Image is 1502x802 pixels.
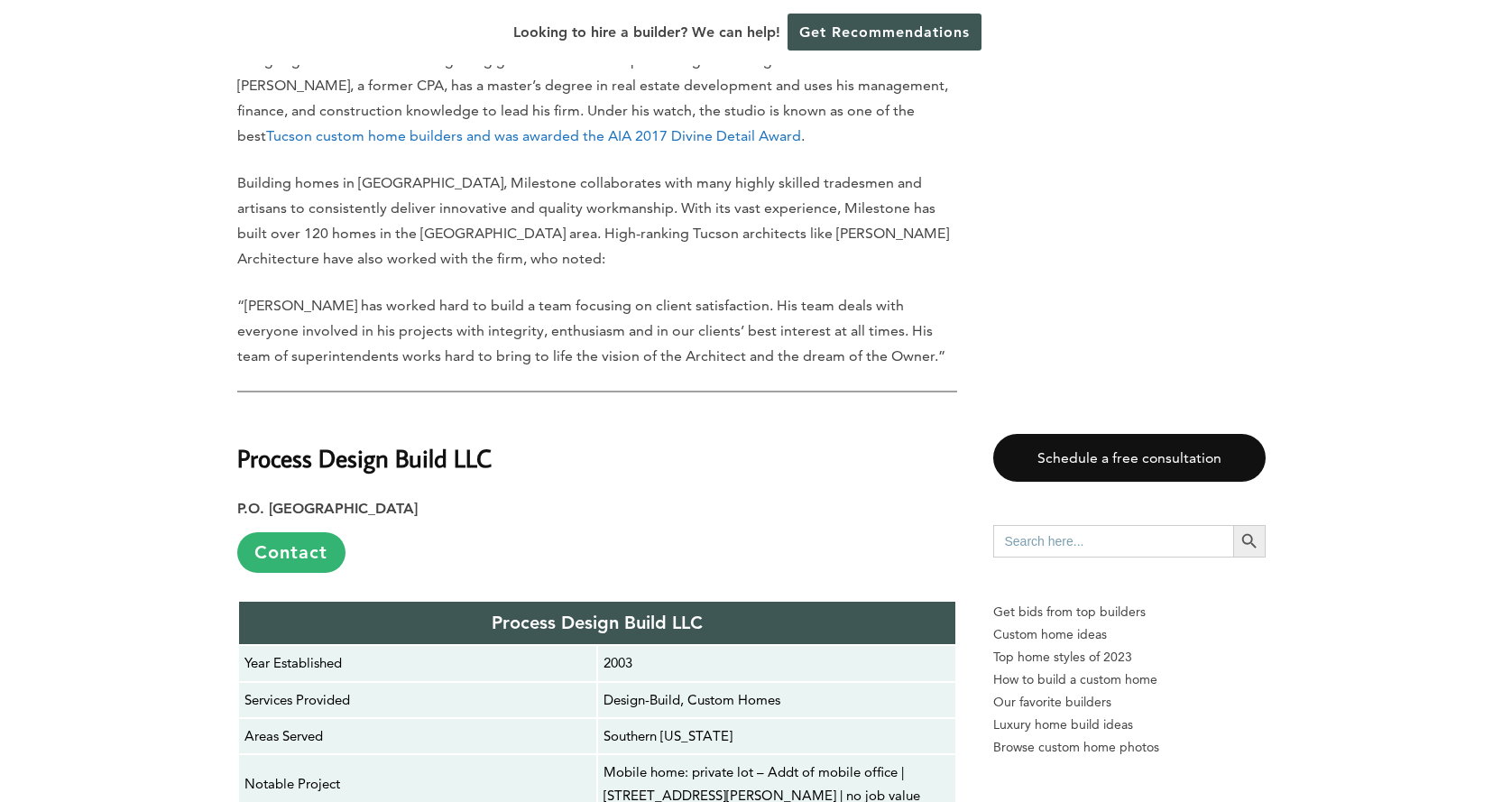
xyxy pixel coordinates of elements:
[244,688,591,712] p: Services Provided
[993,623,1266,646] a: Custom home ideas
[266,127,801,144] a: Tucson custom home builders and was awarded the AIA 2017 Divine Detail Award
[993,736,1266,759] a: Browse custom home photos
[604,651,950,675] p: 2003
[604,688,950,712] p: Design-Build, Custom Homes
[993,601,1266,623] p: Get bids from top builders
[993,691,1266,714] a: Our favorite builders
[993,714,1266,736] a: Luxury home build ideas
[237,171,957,272] p: Building homes in [GEOGRAPHIC_DATA], Milestone collaborates with many highly skilled tradesmen an...
[993,434,1266,482] a: Schedule a free consultation
[237,293,957,369] p: “[PERSON_NAME] has worked hard to build a team focusing on client satisfaction. His team deals wi...
[244,651,591,675] p: Year Established
[244,772,591,796] p: Notable Project
[1412,712,1480,780] iframe: Drift Widget Chat Controller
[788,14,981,51] a: Get Recommendations
[993,668,1266,691] a: How to build a custom home
[993,525,1233,558] input: Search here...
[492,612,703,633] strong: Process Design Build LLC
[237,442,492,474] strong: Process Design Build LLC
[604,724,950,748] p: Southern [US_STATE]
[237,532,346,573] a: Contact
[1239,531,1259,551] svg: Search
[244,724,591,748] p: Areas Served
[237,500,418,517] strong: P.O. [GEOGRAPHIC_DATA]
[993,646,1266,668] a: Top home styles of 2023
